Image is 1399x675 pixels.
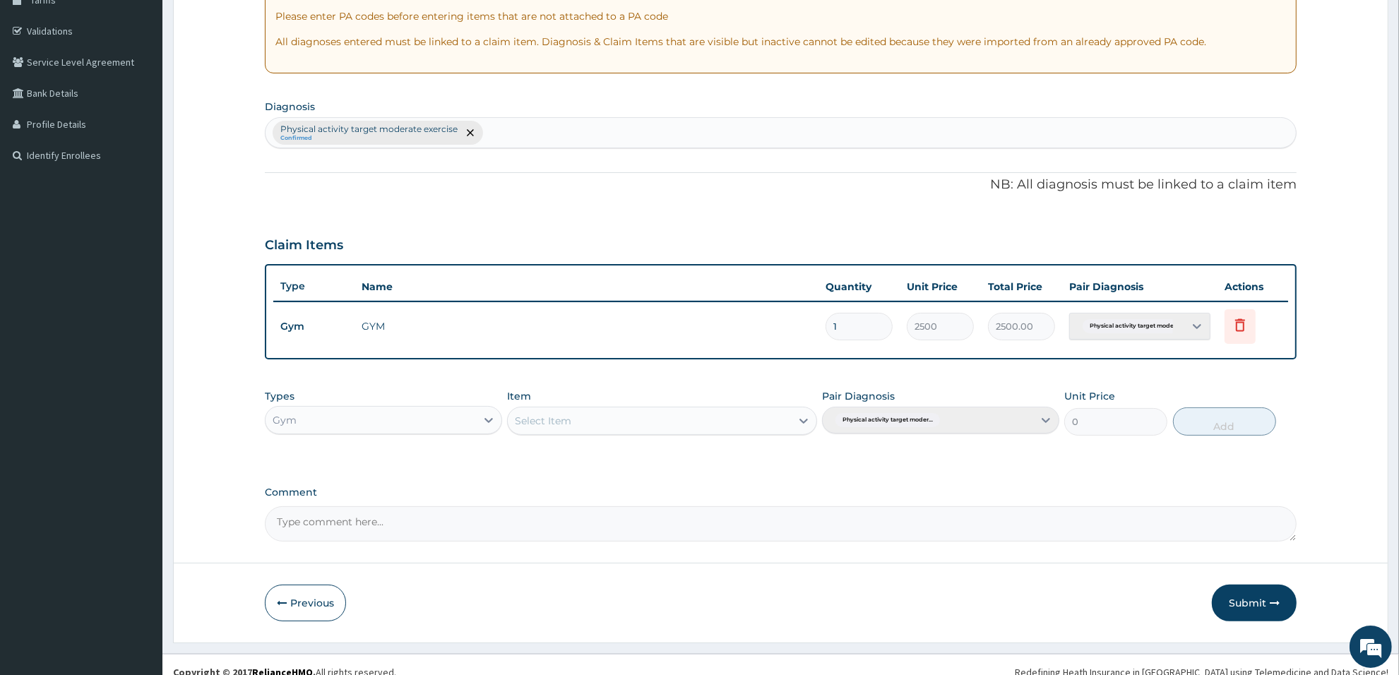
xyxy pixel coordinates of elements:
[507,389,531,403] label: Item
[900,273,981,301] th: Unit Price
[275,35,1286,49] p: All diagnoses entered must be linked to a claim item. Diagnosis & Claim Items that are visible bu...
[1218,273,1288,301] th: Actions
[265,238,343,253] h3: Claim Items
[82,178,195,321] span: We're online!
[355,312,818,340] td: GYM
[232,7,266,41] div: Minimize live chat window
[273,313,355,340] td: Gym
[265,100,315,114] label: Diagnosis
[7,386,269,435] textarea: Type your message and hit 'Enter'
[265,390,294,402] label: Types
[355,273,818,301] th: Name
[275,9,1286,23] p: Please enter PA codes before entering items that are not attached to a PA code
[1064,389,1115,403] label: Unit Price
[981,273,1062,301] th: Total Price
[73,79,237,97] div: Chat with us now
[1173,407,1276,436] button: Add
[265,486,1297,498] label: Comment
[273,413,297,427] div: Gym
[273,273,355,299] th: Type
[818,273,900,301] th: Quantity
[515,414,571,428] div: Select Item
[822,389,895,403] label: Pair Diagnosis
[1062,273,1218,301] th: Pair Diagnosis
[26,71,57,106] img: d_794563401_company_1708531726252_794563401
[1212,585,1297,621] button: Submit
[265,585,346,621] button: Previous
[265,176,1297,194] p: NB: All diagnosis must be linked to a claim item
